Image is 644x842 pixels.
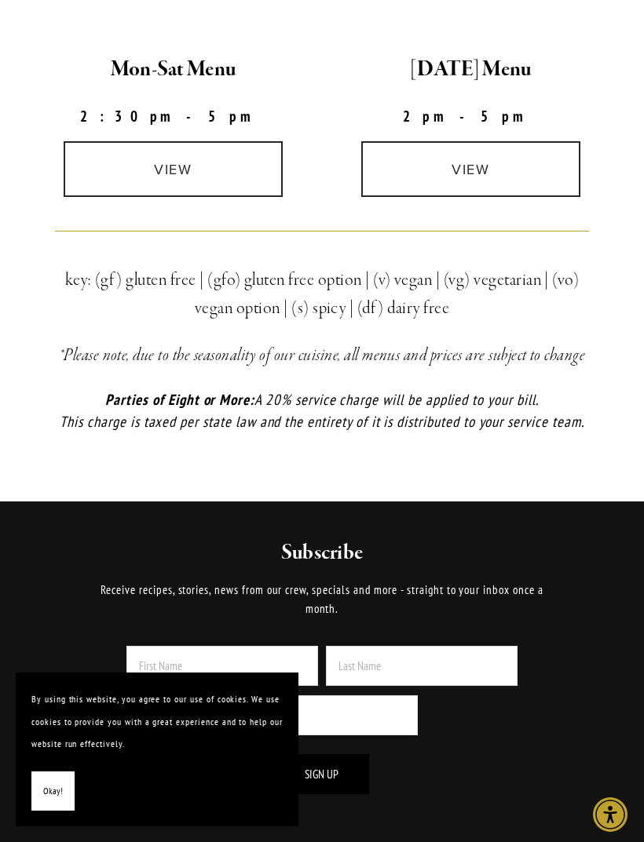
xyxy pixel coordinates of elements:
button: Okay! [31,771,75,811]
a: view [361,141,580,197]
em: Parties of Eight or More: [105,390,254,409]
section: Cookie banner [16,673,298,826]
strong: 2:30pm-5pm [80,107,267,126]
em: *Please note, due to the seasonality of our cuisine, all menus and prices are subject to change [59,344,586,366]
em: A 20% service charge will be applied to your bill. This charge is taxed per state law and the ent... [60,390,584,432]
span: Okay! [43,780,63,803]
input: Email Address [226,695,418,735]
h3: key: (gf) gluten free | (gfo) gluten free option | (v) vegan | (vg) vegetarian | (vo) vegan optio... [55,266,589,323]
h2: [DATE] Menu [335,53,606,86]
p: Receive recipes, stories, news from our crew, specials and more - straight to your inbox once a m... [95,581,549,618]
span: Sign Up [305,767,338,782]
a: view [64,141,283,197]
input: Last Name [326,646,518,686]
div: Accessibility Menu [593,797,628,832]
h2: Subscribe [95,539,549,567]
h2: Mon-Sat Menu [38,53,309,86]
strong: 2pm-5pm [403,107,540,126]
p: By using this website, you agree to our use of cookies. We use cookies to provide you with a grea... [31,688,283,756]
input: First Name [126,646,318,686]
button: Sign Up [275,754,369,794]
